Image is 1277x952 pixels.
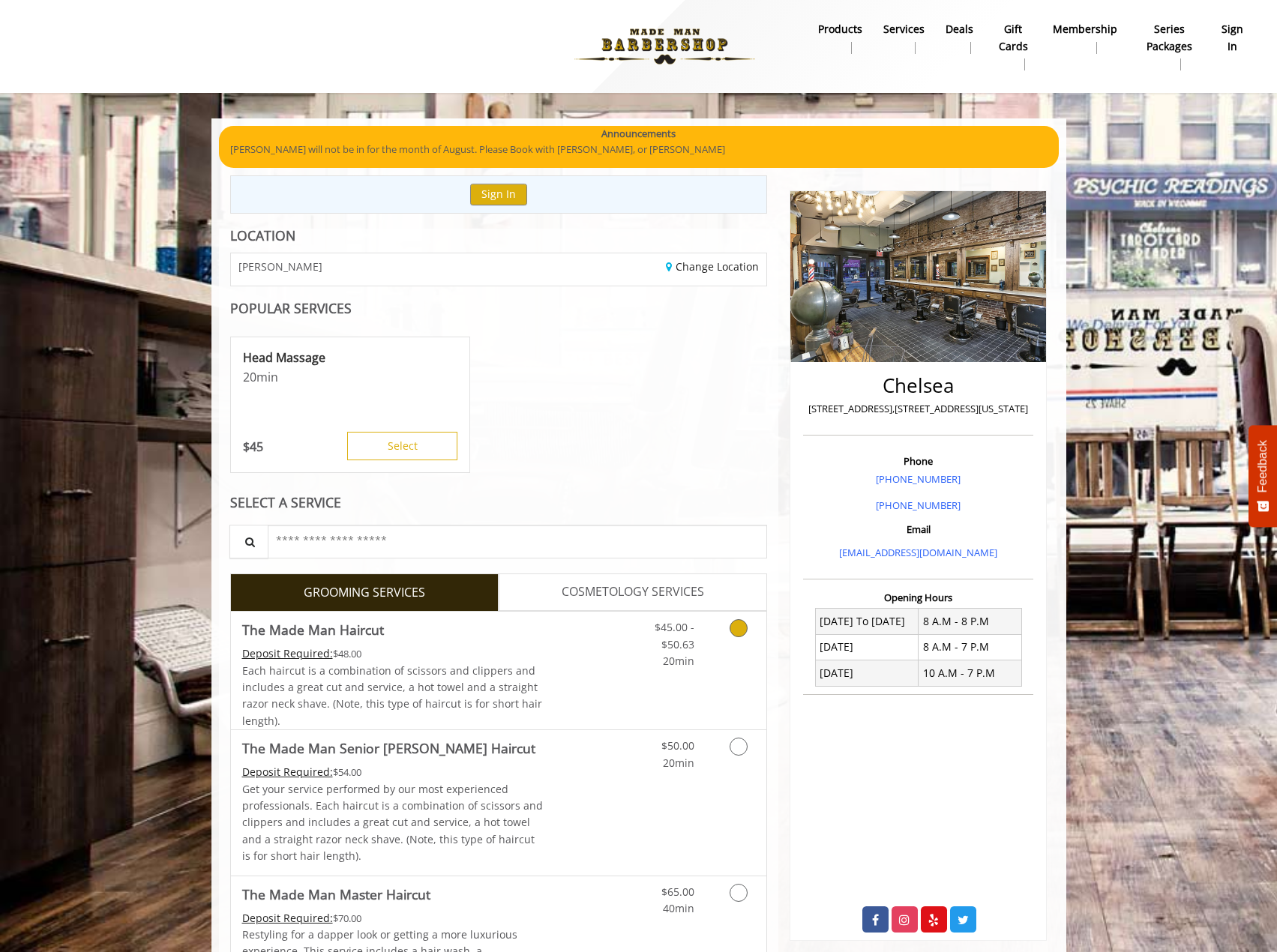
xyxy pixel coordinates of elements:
[1053,21,1117,37] b: Membership
[984,19,1042,74] a: Gift cardsgift cards
[1221,21,1245,55] b: sign in
[1138,21,1200,55] b: Series packages
[883,21,925,37] b: Services
[815,609,919,634] td: [DATE] To [DATE]
[242,738,535,759] b: The Made Man Senior [PERSON_NAME] Haircut
[1042,19,1128,58] a: MembershipMembership
[230,226,295,244] b: LOCATION
[818,21,862,37] b: products
[661,885,694,899] span: $65.00
[655,620,694,651] span: $45.00 - $50.63
[876,498,961,512] a: [PHONE_NUMBER]
[919,660,1022,686] td: 10 A.M - 7 P.M
[1128,19,1210,74] a: Series packagesSeries packages
[238,261,322,272] span: [PERSON_NAME]
[1256,440,1270,492] span: Feedback
[1249,425,1277,527] button: Feedback - Show survey
[230,299,352,317] b: POPULAR SERVICES
[666,259,759,274] a: Change Location
[230,495,768,510] div: SELECT A SERVICE
[230,142,1048,157] p: [PERSON_NAME] will not be in for the month of August. Please Book with [PERSON_NAME], or [PERSON_...
[803,592,1033,603] h3: Opening Hours
[663,654,694,668] span: 20min
[304,583,425,603] span: GROOMING SERVICES
[919,609,1022,634] td: 8 A.M - 8 P.M
[243,369,457,385] p: 20
[807,375,1030,397] h2: Chelsea
[562,5,768,88] img: Made Man Barbershop logo
[347,432,457,460] button: Select
[994,21,1032,55] b: gift cards
[807,456,1030,466] h3: Phone
[919,634,1022,660] td: 8 A.M - 7 P.M
[470,184,527,205] button: Sign In
[876,472,961,486] a: [PHONE_NUMBER]
[242,910,544,927] div: $70.00
[229,525,268,558] button: Service Search
[242,884,430,905] b: The Made Man Master Haircut
[946,21,973,37] b: Deals
[243,439,250,455] span: $
[815,634,919,660] td: [DATE]
[242,781,544,865] p: Get your service performed by our most experienced professionals. Each haircut is a combination o...
[661,738,694,753] span: $50.00
[807,401,1030,417] p: [STREET_ADDRESS],[STREET_ADDRESS][US_STATE]
[242,764,544,780] div: $54.00
[242,765,333,779] span: This service needs some Advance to be paid before we block your appointment
[807,524,1030,534] h3: Email
[601,126,676,142] b: Announcements
[242,645,544,662] div: $48.00
[663,901,694,915] span: 40min
[935,19,984,58] a: DealsDeals
[242,663,542,728] span: Each haircut is a combination of scissors and clippers and includes a great cut and service, a ho...
[808,19,873,58] a: Productsproducts
[873,19,935,58] a: ServicesServices
[242,619,384,640] b: The Made Man Haircut
[562,582,704,602] span: COSMETOLOGY SERVICES
[242,911,333,925] span: This service needs some Advance to be paid before we block your appointment
[256,369,278,385] span: min
[815,660,919,686] td: [DATE]
[839,546,997,559] a: [EMAIL_ADDRESS][DOMAIN_NAME]
[1210,19,1255,58] a: sign insign in
[242,646,333,660] span: This service needs some Advance to be paid before we block your appointment
[663,756,694,770] span: 20min
[243,349,457,366] p: Head Massage
[243,439,263,455] p: 45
